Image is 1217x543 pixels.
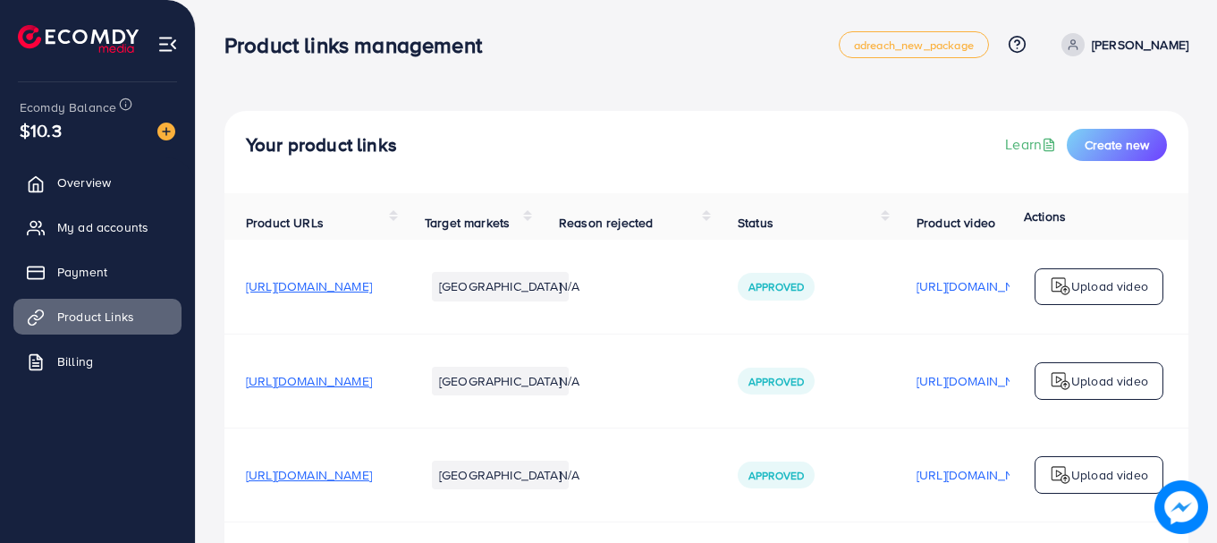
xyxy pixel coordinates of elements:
li: [GEOGRAPHIC_DATA] [432,272,569,301]
span: Reason rejected [559,214,653,232]
span: N/A [559,277,579,295]
span: Target markets [425,214,510,232]
a: Payment [13,254,182,290]
span: adreach_new_package [854,39,974,51]
span: $10.3 [20,117,62,143]
li: [GEOGRAPHIC_DATA] [432,367,569,395]
span: Approved [748,374,804,389]
a: Product Links [13,299,182,335]
p: [PERSON_NAME] [1092,34,1188,55]
span: [URL][DOMAIN_NAME] [246,466,372,484]
span: N/A [559,466,579,484]
span: Approved [748,468,804,483]
p: Upload video [1071,370,1148,392]
p: Upload video [1071,464,1148,486]
span: Ecomdy Balance [20,98,116,116]
img: logo [18,25,139,53]
a: Billing [13,344,182,379]
img: image [1154,480,1208,534]
li: [GEOGRAPHIC_DATA] [432,461,569,489]
span: Approved [748,279,804,294]
a: adreach_new_package [839,31,989,58]
img: logo [1050,464,1071,486]
img: logo [1050,370,1071,392]
span: Product video [917,214,995,232]
a: [PERSON_NAME] [1054,33,1188,56]
span: [URL][DOMAIN_NAME] [246,277,372,295]
img: image [157,123,175,140]
span: [URL][DOMAIN_NAME] [246,372,372,390]
span: Billing [57,352,93,370]
span: Payment [57,263,107,281]
span: N/A [559,372,579,390]
span: My ad accounts [57,218,148,236]
span: Product URLs [246,214,324,232]
img: menu [157,34,178,55]
span: Product Links [57,308,134,326]
h4: Your product links [246,134,397,157]
p: [URL][DOMAIN_NAME] [917,276,1043,297]
span: Overview [57,174,111,191]
a: Learn [1005,134,1060,155]
h3: Product links management [224,32,496,58]
p: [URL][DOMAIN_NAME] [917,370,1043,392]
a: Overview [13,165,182,200]
span: Actions [1024,208,1066,225]
p: [URL][DOMAIN_NAME] [917,464,1043,486]
span: Create new [1085,136,1149,154]
a: My ad accounts [13,209,182,245]
span: Status [738,214,773,232]
img: logo [1050,276,1071,297]
button: Create new [1067,129,1167,161]
p: Upload video [1071,276,1148,297]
